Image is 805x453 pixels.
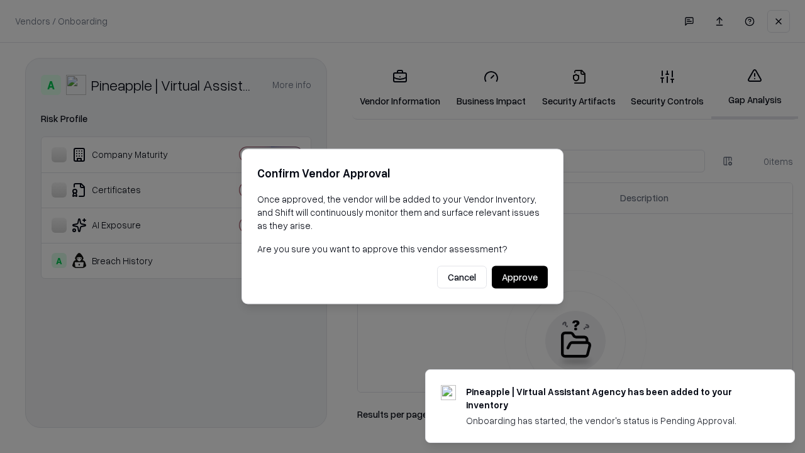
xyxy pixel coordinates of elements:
[466,385,764,411] div: Pineapple | Virtual Assistant Agency has been added to your inventory
[441,385,456,400] img: trypineapple.com
[437,266,487,289] button: Cancel
[257,242,548,255] p: Are you sure you want to approve this vendor assessment?
[257,193,548,232] p: Once approved, the vendor will be added to your Vendor Inventory, and Shift will continuously mon...
[492,266,548,289] button: Approve
[466,414,764,427] div: Onboarding has started, the vendor's status is Pending Approval.
[257,164,548,182] h2: Confirm Vendor Approval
